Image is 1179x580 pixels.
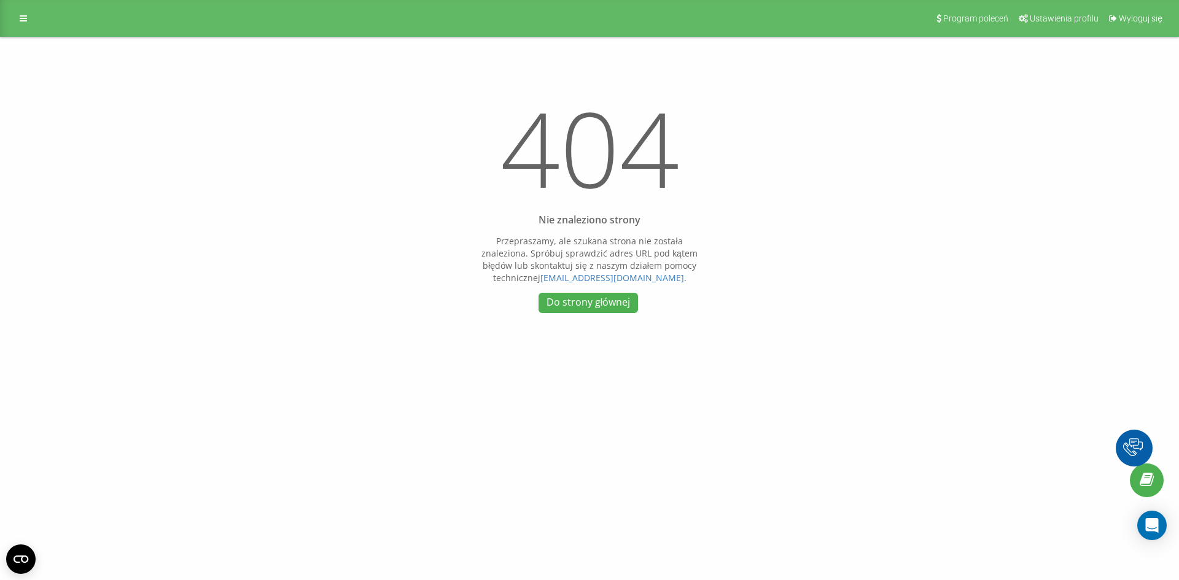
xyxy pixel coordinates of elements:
div: Nie znaleziono strony [475,214,704,226]
p: Przepraszamy, ale szukana strona nie została znaleziona. Spróbuj sprawdzić adres URL pod kątem bł... [475,235,704,284]
a: [EMAIL_ADDRESS][DOMAIN_NAME] [540,272,684,284]
button: Open CMP widget [6,544,36,574]
div: Open Intercom Messenger [1137,511,1167,540]
span: Wyloguj się [1119,14,1162,23]
span: Ustawienia profilu [1030,14,1099,23]
a: Do strony głównej [539,293,638,313]
span: Program poleceń [943,14,1008,23]
h1: 404 [475,80,704,226]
